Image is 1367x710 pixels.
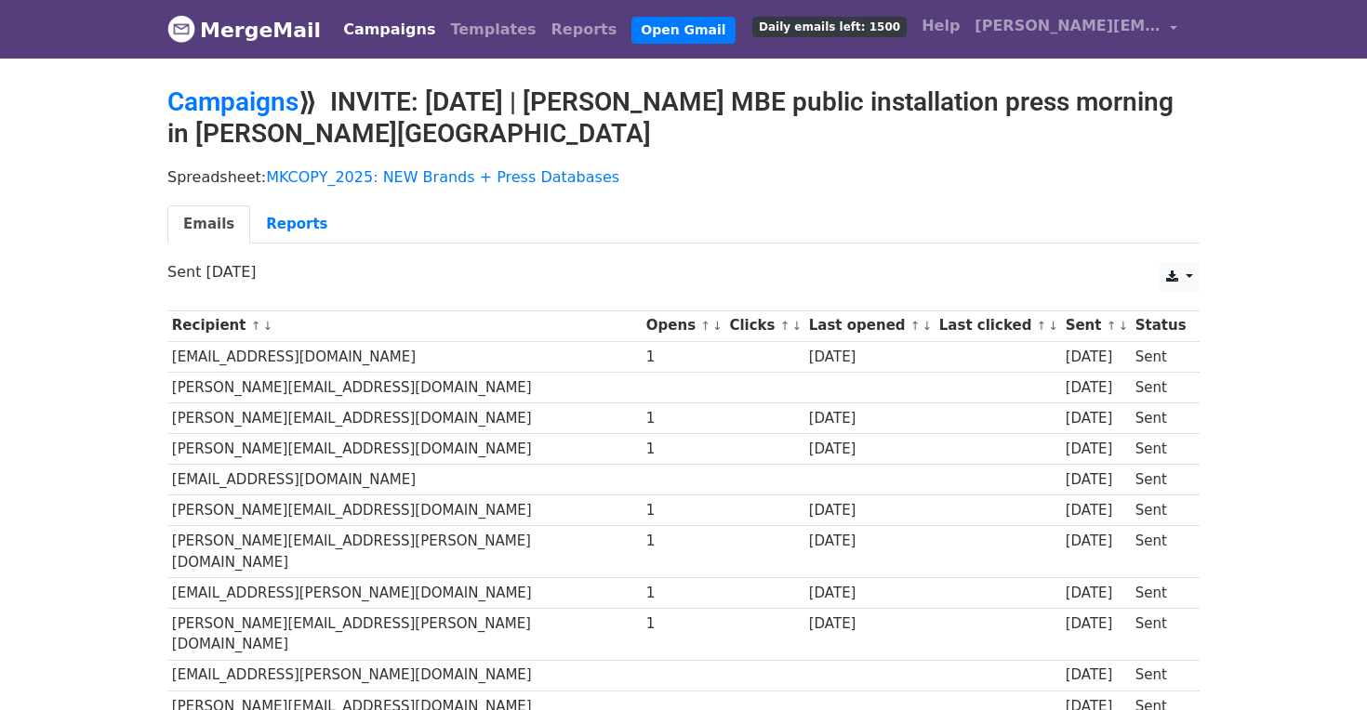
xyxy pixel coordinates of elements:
[1066,613,1127,635] div: [DATE]
[1061,310,1131,341] th: Sent
[167,86,1200,149] h2: ⟫ INVITE: [DATE] | [PERSON_NAME] MBE public installation press morning in [PERSON_NAME][GEOGRAPHI...
[1131,402,1190,433] td: Sent
[167,15,195,43] img: MergeMail logo
[700,319,710,333] a: ↑
[1131,660,1190,690] td: Sent
[167,402,642,433] td: [PERSON_NAME][EMAIL_ADDRESS][DOMAIN_NAME]
[975,15,1161,37] span: [PERSON_NAME][EMAIL_ADDRESS][DOMAIN_NAME]
[646,500,721,521] div: 1
[1066,469,1127,491] div: [DATE]
[809,583,930,604] div: [DATE]
[1131,609,1190,661] td: Sent
[167,465,642,495] td: [EMAIL_ADDRESS][DOMAIN_NAME]
[1066,377,1127,399] div: [DATE]
[1048,319,1058,333] a: ↓
[791,319,802,333] a: ↓
[1131,341,1190,372] td: Sent
[725,310,804,341] th: Clicks
[251,319,261,333] a: ↑
[1118,319,1128,333] a: ↓
[809,347,930,368] div: [DATE]
[1131,434,1190,465] td: Sent
[935,310,1061,341] th: Last clicked
[910,319,921,333] a: ↑
[1066,347,1127,368] div: [DATE]
[167,205,250,243] a: Emails
[1066,664,1127,686] div: [DATE]
[809,613,930,635] div: [DATE]
[1037,319,1047,333] a: ↑
[1131,465,1190,495] td: Sent
[167,10,321,49] a: MergeMail
[914,7,967,45] a: Help
[266,168,619,186] a: MKCOPY_2025: NEW Brands + Press Databases
[443,11,543,48] a: Templates
[167,167,1200,187] p: Spreadsheet:
[167,495,642,526] td: [PERSON_NAME][EMAIL_ADDRESS][DOMAIN_NAME]
[646,347,721,368] div: 1
[712,319,723,333] a: ↓
[1066,439,1127,460] div: [DATE]
[1107,319,1117,333] a: ↑
[752,17,907,37] span: Daily emails left: 1500
[167,577,642,608] td: [EMAIL_ADDRESS][PERSON_NAME][DOMAIN_NAME]
[1131,495,1190,526] td: Sent
[167,86,299,117] a: Campaigns
[809,408,930,429] div: [DATE]
[745,7,914,45] a: Daily emails left: 1500
[1066,408,1127,429] div: [DATE]
[809,439,930,460] div: [DATE]
[1131,526,1190,578] td: Sent
[642,310,725,341] th: Opens
[1131,372,1190,402] td: Sent
[780,319,790,333] a: ↑
[1131,577,1190,608] td: Sent
[967,7,1185,51] a: [PERSON_NAME][EMAIL_ADDRESS][DOMAIN_NAME]
[809,531,930,552] div: [DATE]
[646,583,721,604] div: 1
[809,500,930,521] div: [DATE]
[646,439,721,460] div: 1
[631,17,735,44] a: Open Gmail
[167,372,642,402] td: [PERSON_NAME][EMAIL_ADDRESS][DOMAIN_NAME]
[646,408,721,429] div: 1
[544,11,625,48] a: Reports
[262,319,272,333] a: ↓
[1066,500,1127,521] div: [DATE]
[167,434,642,465] td: [PERSON_NAME][EMAIL_ADDRESS][DOMAIN_NAME]
[336,11,443,48] a: Campaigns
[646,613,721,635] div: 1
[804,310,935,341] th: Last opened
[167,310,642,341] th: Recipient
[167,609,642,661] td: [PERSON_NAME][EMAIL_ADDRESS][PERSON_NAME][DOMAIN_NAME]
[922,319,933,333] a: ↓
[167,262,1200,282] p: Sent [DATE]
[167,660,642,690] td: [EMAIL_ADDRESS][PERSON_NAME][DOMAIN_NAME]
[250,205,343,243] a: Reports
[1066,583,1127,604] div: [DATE]
[167,341,642,372] td: [EMAIL_ADDRESS][DOMAIN_NAME]
[167,526,642,578] td: [PERSON_NAME][EMAIL_ADDRESS][PERSON_NAME][DOMAIN_NAME]
[1131,310,1190,341] th: Status
[1066,531,1127,552] div: [DATE]
[646,531,721,552] div: 1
